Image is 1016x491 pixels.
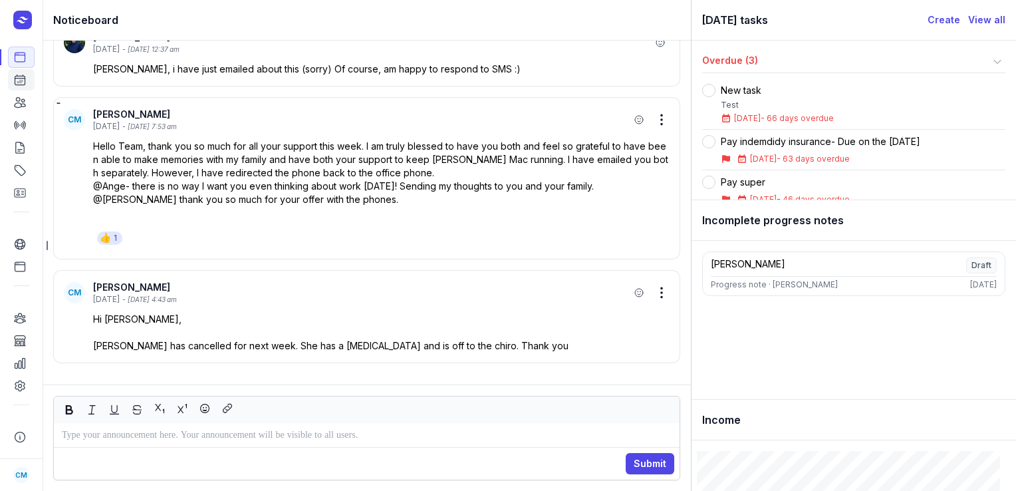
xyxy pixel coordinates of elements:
p: @Ange- there is no way I want you even thinking about work [DATE]! Sending my thoughts to you and... [93,180,670,193]
div: Progress note · [PERSON_NAME] [711,279,838,290]
div: [PERSON_NAME] [711,257,785,273]
p: @[PERSON_NAME] thank you so much for your offer with the phones. [93,193,670,206]
p: [PERSON_NAME], i have just emailed about this (sorry) Of course, am happy to respond to SMS :) [93,63,670,76]
div: - [DATE] 4:43 am [122,295,177,305]
div: 👍 [100,232,111,245]
span: [DATE] [734,113,761,123]
div: [DATE] [93,121,120,132]
div: Pay super [721,176,850,189]
span: [DATE] [750,194,777,204]
div: [DATE] [93,44,120,55]
div: - [DATE] 12:37 am [122,45,180,55]
div: Clients [57,102,61,104]
p: Hi [PERSON_NAME], [93,313,670,326]
div: [PERSON_NAME] [93,108,630,121]
div: 1 [114,233,117,244]
img: User profile image [64,32,85,53]
div: - [DATE] 7:53 am [122,122,177,132]
div: Income [692,400,1016,440]
span: Submit [634,456,666,472]
div: [DATE] [970,279,997,290]
div: Test [721,100,834,110]
span: [DATE] [750,154,777,164]
span: - 46 days overdue [777,194,850,204]
span: CM [68,114,81,125]
a: Create [928,12,960,28]
a: [PERSON_NAME]DraftProgress note · [PERSON_NAME][DATE] [702,251,1005,296]
div: New task [721,84,834,97]
button: Submit [626,453,674,474]
p: Hello Team, thank you so much for all your support this week. I am truly blessed to have you both... [93,140,670,180]
a: View all [968,12,1005,28]
span: - 66 days overdue [761,113,834,123]
p: [PERSON_NAME] has cancelled for next week. She has a [MEDICAL_DATA] and is off to the chiro. Than... [93,339,670,353]
span: Draft [966,257,997,273]
span: - 63 days overdue [777,154,850,164]
div: [DATE] [93,294,120,305]
span: CM [68,287,81,298]
div: [PERSON_NAME] [93,281,630,294]
div: Incomplete progress notes [692,200,1016,241]
div: Pay indemdidy insurance- Due on the [DATE] [721,135,920,148]
span: CM [15,467,27,483]
div: [DATE] tasks [702,11,928,29]
div: Overdue (3) [702,54,989,70]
